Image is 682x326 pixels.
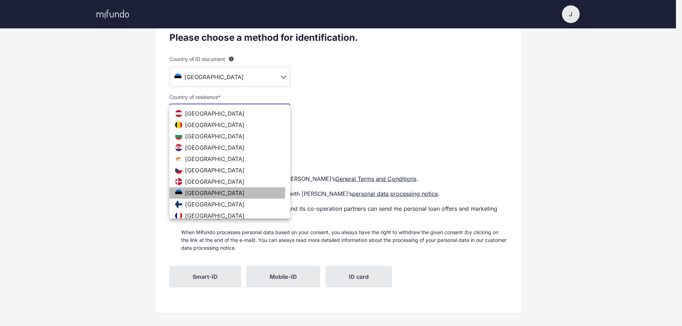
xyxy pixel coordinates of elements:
[185,167,245,174] span: [GEOGRAPHIC_DATA]
[185,212,245,219] span: [GEOGRAPHIC_DATA]
[174,109,184,118] img: at.svg
[174,177,184,187] img: dk.svg
[174,165,184,175] img: cz.svg
[185,121,245,128] span: [GEOGRAPHIC_DATA]
[185,201,245,208] span: [GEOGRAPHIC_DATA]
[174,188,184,198] img: ee.svg
[185,133,245,140] span: [GEOGRAPHIC_DATA]
[174,131,184,141] img: bg.svg
[174,199,184,209] img: fi.svg
[185,178,245,185] span: [GEOGRAPHIC_DATA]
[185,189,245,197] span: [GEOGRAPHIC_DATA]
[174,143,184,153] img: hr.svg
[185,144,245,151] span: [GEOGRAPHIC_DATA]
[185,110,245,117] span: [GEOGRAPHIC_DATA]
[185,155,245,162] span: [GEOGRAPHIC_DATA]
[174,211,184,221] img: fr.svg
[174,120,184,130] img: be.svg
[174,154,184,164] img: cy.svg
